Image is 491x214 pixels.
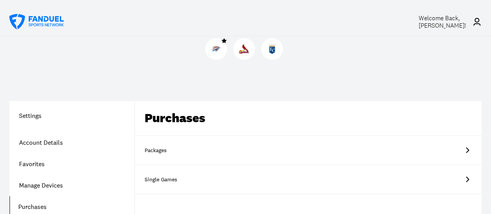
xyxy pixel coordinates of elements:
[9,14,64,30] a: FanDuel Sports Network
[396,14,482,29] a: Welcome Back,[PERSON_NAME]!
[205,54,230,61] a: ThunderThunder
[145,176,183,184] div: Single Games
[9,175,135,196] a: Manage Devices
[9,111,135,120] h1: Settings
[9,132,135,153] a: Account Details
[211,44,221,54] img: Thunder
[9,153,135,175] a: Favorites
[419,14,466,30] span: Welcome Back, [PERSON_NAME] !
[135,136,482,165] a: Packages
[145,147,183,154] div: Packages
[135,165,482,194] a: Single Games
[239,44,249,54] img: Cardinals
[135,101,482,136] div: Purchases
[267,44,277,54] img: Royals
[233,54,258,61] a: CardinalsCardinals
[261,54,286,61] a: RoyalsRoyals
